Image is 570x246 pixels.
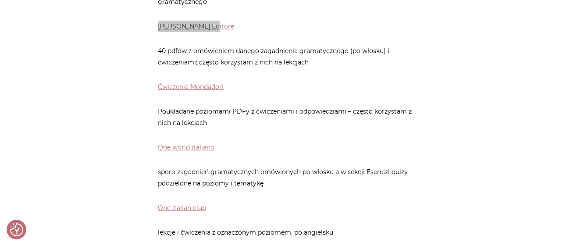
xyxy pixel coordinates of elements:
[158,22,234,30] a: [PERSON_NAME] Editore
[158,166,412,189] p: sporo zagadnień gramatycznych omówionych po włosku a w sekcji Esercizi quizy podzielone na poziom...
[10,223,23,236] button: Preferencje co do zgód
[158,106,412,128] p: Poukładane poziomami PDFy z ćwiczeniami i odpowiedziami – często korzystam z nich na lekcjach
[158,45,412,68] p: 40 pdfów z omówieniem danego zagadnienia gramatycznego (po włosku) i ćwiczeniami; często korzysta...
[10,223,23,236] img: Revisit consent button
[158,83,224,91] a: Ćwiczenia Mondadori
[158,227,412,238] p: lekcje i ćwiczenia z oznaczonym poziomem, po angielsku
[158,143,214,151] a: One world italiano
[158,204,206,212] a: One italian club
